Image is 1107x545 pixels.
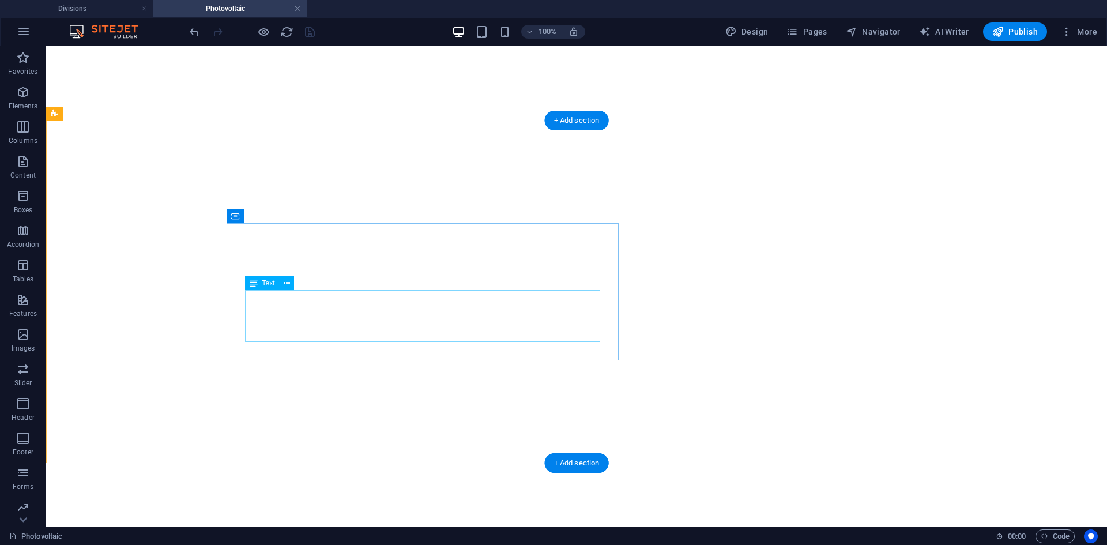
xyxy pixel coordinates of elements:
[919,26,969,37] span: AI Writer
[545,453,609,473] div: + Add section
[10,171,36,180] p: Content
[7,240,39,249] p: Accordion
[12,413,35,422] p: Header
[9,529,62,543] a: Click to cancel selection. Double-click to open Pages
[13,448,33,457] p: Footer
[914,22,974,41] button: AI Writer
[280,25,293,39] button: reload
[66,25,153,39] img: Editor Logo
[262,280,275,287] span: Text
[187,25,201,39] button: undo
[1016,532,1018,540] span: :
[13,482,33,491] p: Forms
[188,25,201,39] i: Undo: change_position (Ctrl+Z)
[721,22,773,41] button: Design
[14,205,33,215] p: Boxes
[8,67,37,76] p: Favorites
[786,26,827,37] span: Pages
[1008,529,1026,543] span: 00 00
[14,378,32,388] p: Slider
[725,26,769,37] span: Design
[782,22,831,41] button: Pages
[1061,26,1097,37] span: More
[9,309,37,318] p: Features
[521,25,562,39] button: 100%
[9,102,38,111] p: Elements
[568,27,579,37] i: On resize automatically adjust zoom level to fit chosen device.
[539,25,557,39] h6: 100%
[992,26,1038,37] span: Publish
[996,529,1026,543] h6: Session time
[12,344,35,353] p: Images
[1056,22,1102,41] button: More
[545,111,609,130] div: + Add section
[1041,529,1070,543] span: Code
[721,22,773,41] div: Design (Ctrl+Alt+Y)
[1036,529,1075,543] button: Code
[1084,529,1098,543] button: Usercentrics
[841,22,905,41] button: Navigator
[846,26,901,37] span: Navigator
[13,275,33,284] p: Tables
[9,136,37,145] p: Columns
[153,2,307,15] h4: Photovoltaic
[983,22,1047,41] button: Publish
